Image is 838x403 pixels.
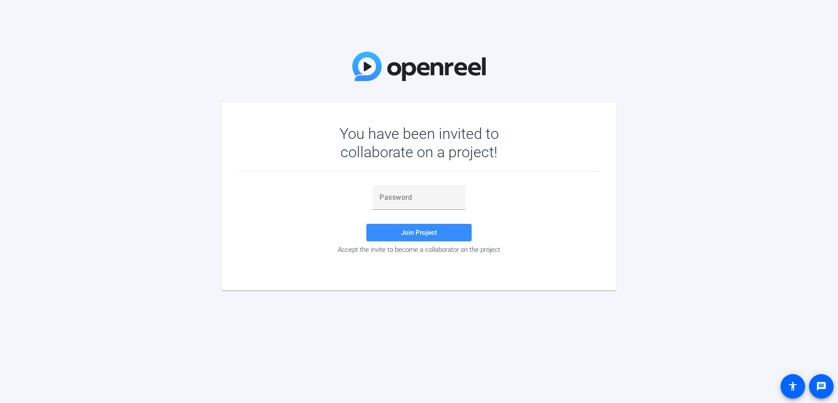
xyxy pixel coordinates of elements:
[401,229,437,237] span: Join Project
[239,246,599,254] div: Accept the invite to become a collaborator on the project
[788,381,798,392] mat-icon: accessibility
[366,224,472,241] button: Join Project
[380,192,458,203] input: Password
[352,52,486,81] img: OpenReel Logo
[314,124,524,161] div: You have been invited to collaborate on a project!
[816,381,827,392] mat-icon: message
